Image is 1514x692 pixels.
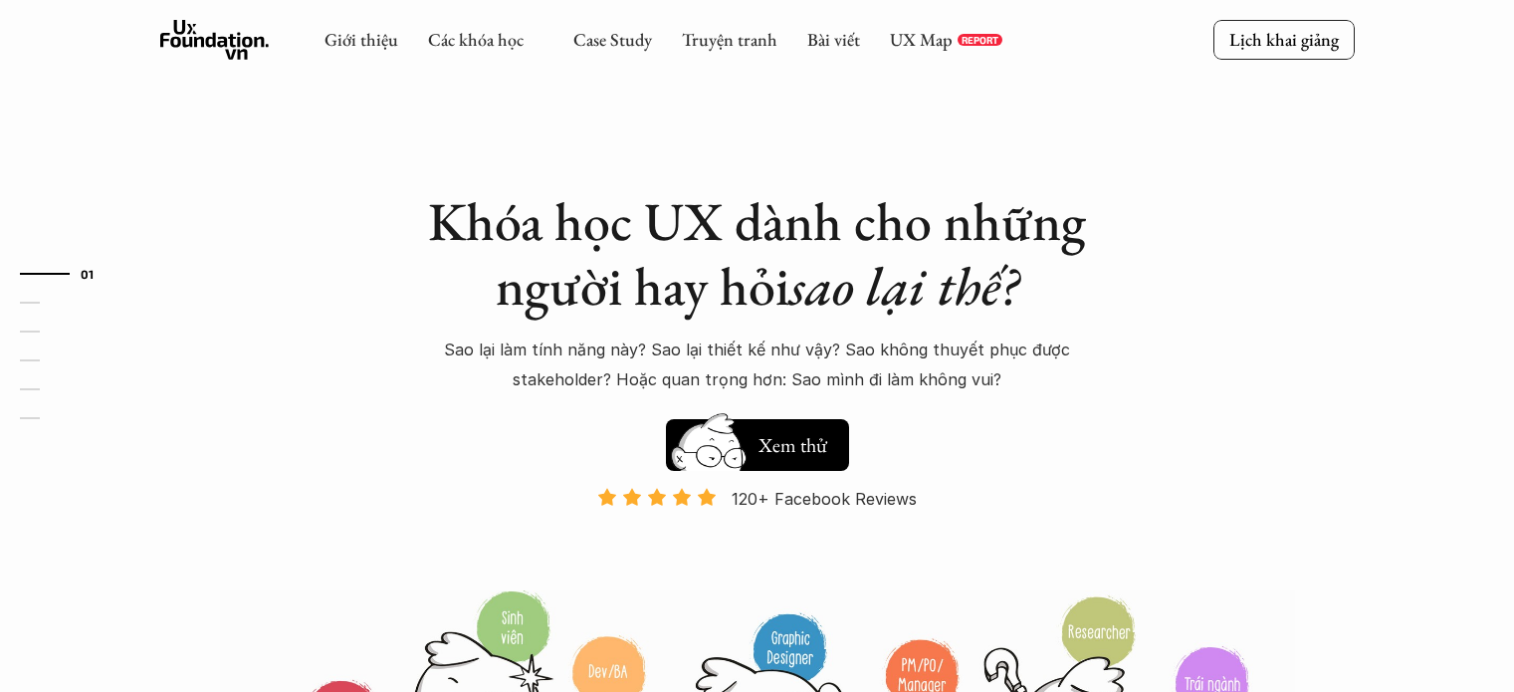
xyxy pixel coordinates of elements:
p: Sao lại làm tính năng này? Sao lại thiết kế như vậy? Sao không thuyết phục được stakeholder? Hoặc... [409,335,1106,395]
a: UX Map [890,28,953,51]
h1: Khóa học UX dành cho những người hay hỏi [409,189,1106,319]
em: sao lại thế? [789,251,1018,321]
h5: Xem thử [756,431,829,459]
a: Truyện tranh [682,28,777,51]
a: Các khóa học [428,28,524,51]
p: REPORT [962,34,998,46]
a: Bài viết [807,28,860,51]
strong: 01 [81,267,95,281]
p: Lịch khai giảng [1229,28,1339,51]
a: Case Study [573,28,652,51]
a: Giới thiệu [324,28,398,51]
a: 01 [20,262,114,286]
a: 120+ Facebook Reviews [580,487,935,587]
a: Xem thử [666,409,849,471]
p: 120+ Facebook Reviews [732,484,917,514]
a: Lịch khai giảng [1213,20,1355,59]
